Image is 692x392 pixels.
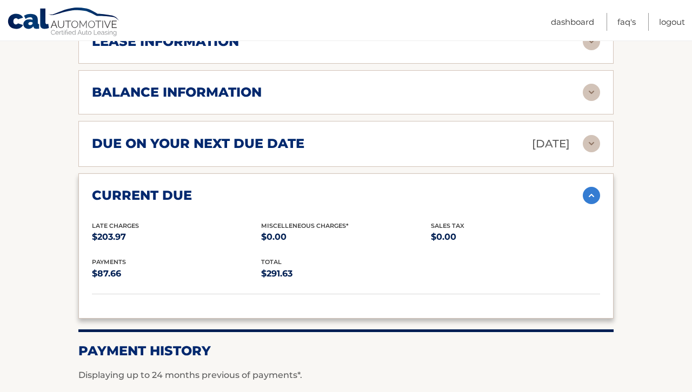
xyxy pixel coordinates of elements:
[7,7,121,38] a: Cal Automotive
[78,343,614,359] h2: Payment History
[261,229,430,245] p: $0.00
[261,258,282,266] span: total
[532,134,570,153] p: [DATE]
[92,136,304,152] h2: due on your next due date
[431,222,464,229] span: Sales Tax
[78,369,614,382] p: Displaying up to 24 months previous of payments*.
[92,84,262,100] h2: balance information
[583,135,600,152] img: accordion-rest.svg
[92,266,261,281] p: $87.66
[583,33,600,50] img: accordion-rest.svg
[551,13,594,31] a: Dashboard
[659,13,685,31] a: Logout
[261,266,430,281] p: $291.63
[92,229,261,245] p: $203.97
[431,229,600,245] p: $0.00
[92,258,126,266] span: payments
[92,187,192,204] h2: current due
[92,33,239,50] h2: lease information
[617,13,636,31] a: FAQ's
[261,222,349,229] span: Miscelleneous Charges*
[583,187,600,204] img: accordion-active.svg
[92,222,139,229] span: Late Charges
[583,84,600,101] img: accordion-rest.svg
